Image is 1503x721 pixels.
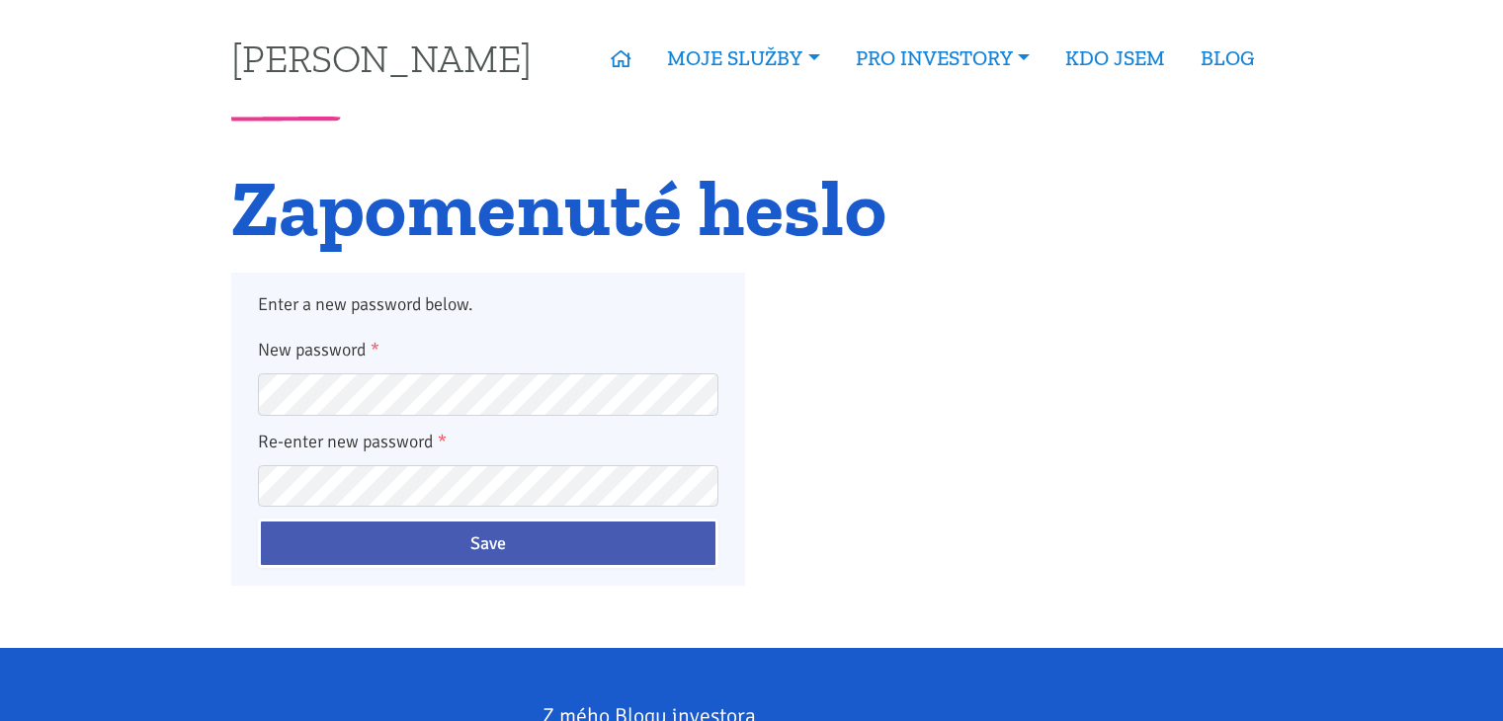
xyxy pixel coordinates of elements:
a: [PERSON_NAME] [231,39,532,77]
a: KDO JSEM [1047,36,1183,81]
label: New password [258,336,718,363]
input: Save [258,519,718,568]
a: MOJE SLUŽBY [649,36,837,81]
a: BLOG [1183,36,1272,81]
h1: Zapomenuté heslo [231,175,1272,241]
label: Re-enter new password [258,428,718,455]
p: Enter a new password below. [258,290,718,318]
a: PRO INVESTORY [838,36,1047,81]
